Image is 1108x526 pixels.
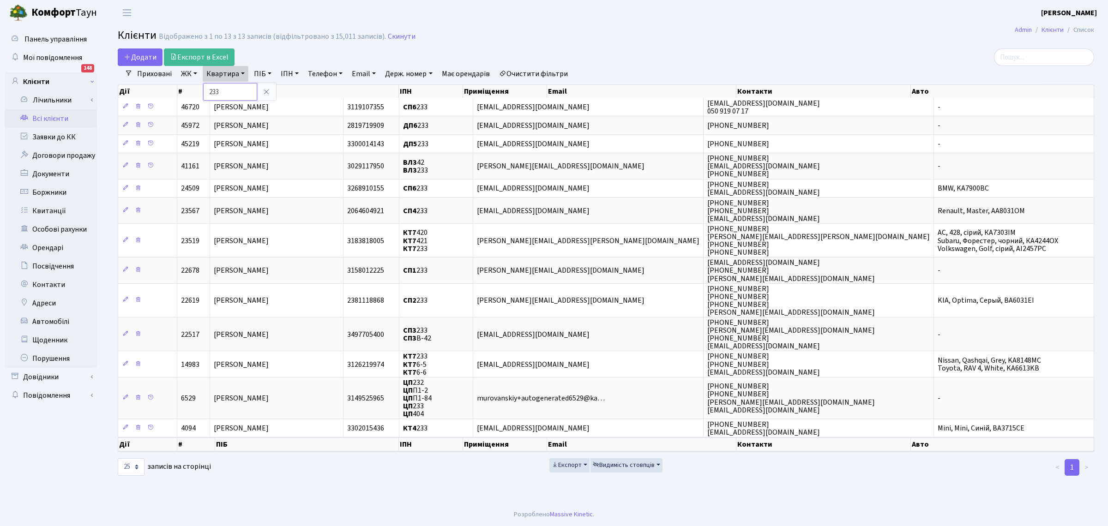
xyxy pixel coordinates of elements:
span: Мої повідомлення [23,53,82,63]
span: - [938,139,940,149]
label: записів на сторінці [118,458,211,476]
select: записів на сторінці [118,458,145,476]
b: ВЛ3 [403,165,417,175]
span: [PERSON_NAME] [214,329,269,340]
a: Орендарі [5,239,97,257]
b: КТ7 [403,228,416,238]
a: Адреси [5,294,97,312]
b: ЦП [403,401,413,411]
span: 42 233 [403,157,428,175]
nav: breadcrumb [1001,20,1108,40]
span: [PHONE_NUMBER] [EMAIL_ADDRESS][DOMAIN_NAME] [707,179,820,197]
a: ІПН [277,66,302,82]
span: [PERSON_NAME] [214,393,269,403]
a: Додати [118,48,163,66]
span: [PHONE_NUMBER] [PERSON_NAME][EMAIL_ADDRESS][DOMAIN_NAME] [PHONE_NUMBER] [EMAIL_ADDRESS][DOMAIN_NAME] [707,317,875,351]
span: - [938,120,940,131]
input: Пошук... [994,48,1094,66]
span: [PERSON_NAME] [214,423,269,433]
span: 233 [403,184,428,194]
span: [PERSON_NAME] [214,236,269,246]
a: Мої повідомлення148 [5,48,97,67]
b: ВЛ3 [403,157,417,167]
div: Розроблено . [514,509,594,520]
span: 14983 [181,359,199,370]
span: 3149525965 [347,393,384,403]
a: Скинути [388,32,415,41]
span: [PERSON_NAME] [214,184,269,194]
a: Автомобілі [5,312,97,331]
a: Повідомлення [5,386,97,405]
span: Клієнти [118,27,157,43]
span: 233 6-5 6-6 [403,352,428,377]
span: - [938,161,940,171]
span: [PHONE_NUMBER] [EMAIL_ADDRESS][DOMAIN_NAME] [707,419,820,437]
span: Додати [124,52,157,62]
span: 41161 [181,161,199,171]
span: [EMAIL_ADDRESS][DOMAIN_NAME] [PHONE_NUMBER] [PERSON_NAME][EMAIL_ADDRESS][DOMAIN_NAME] [707,257,875,283]
span: [PERSON_NAME][EMAIL_ADDRESS][PERSON_NAME][DOMAIN_NAME] [477,236,699,246]
span: - [938,393,940,403]
b: СП3 [403,325,416,335]
span: [EMAIL_ADDRESS][DOMAIN_NAME] [477,329,590,340]
span: - [938,266,940,276]
span: 3497705400 [347,329,384,340]
span: Таун [31,5,97,21]
span: [PHONE_NUMBER] [PHONE_NUMBER] [EMAIL_ADDRESS][DOMAIN_NAME] [707,352,820,377]
th: ПІБ [215,85,399,98]
a: Всі клієнти [5,109,97,128]
span: [PHONE_NUMBER] [707,120,769,131]
a: Приховані [133,66,175,82]
a: Особові рахунки [5,220,97,239]
a: Квитанції [5,202,97,220]
th: Email [547,85,736,98]
a: Заявки до КК [5,128,97,146]
b: СП4 [403,206,416,216]
th: Приміщення [463,437,547,451]
a: Email [348,66,379,82]
span: Видимість стовпців [593,460,655,470]
span: 232 П1-2 П1-84 233 404 [403,377,432,419]
span: 45219 [181,139,199,149]
span: [PERSON_NAME] [214,266,269,276]
a: Боржники [5,183,97,202]
b: ЦП [403,393,413,403]
span: [PHONE_NUMBER] [707,139,769,149]
span: [PERSON_NAME][EMAIL_ADDRESS][DOMAIN_NAME] [477,266,644,276]
span: Renault, Master, AA8031OM [938,206,1025,216]
span: Панель управління [24,34,87,44]
span: [PHONE_NUMBER] [PHONE_NUMBER] [PERSON_NAME][EMAIL_ADDRESS][DOMAIN_NAME] [EMAIL_ADDRESS][DOMAIN_NAME] [707,381,875,415]
span: 233 [403,266,428,276]
a: Клієнти [1042,25,1064,35]
b: КТ7 [403,236,416,246]
span: [PERSON_NAME] [214,161,269,171]
a: Порушення [5,349,97,368]
button: Експорт [549,458,590,472]
span: 22619 [181,295,199,305]
b: [PERSON_NAME] [1041,8,1097,18]
a: Клієнти [5,72,97,91]
span: Експорт [552,460,582,470]
span: 2381118868 [347,295,384,305]
a: Посвідчення [5,257,97,275]
div: 148 [81,64,94,72]
b: ДП5 [403,139,417,149]
span: 233 [403,139,428,149]
span: [EMAIL_ADDRESS][DOMAIN_NAME] [477,423,590,433]
span: AC, 428, сірий, КА7303ІМ Subaru, Форестер, чорний, КА4244ОХ Volkswagen, Golf, сірий, АІ2457РС [938,228,1058,254]
b: ЦП [403,377,413,388]
th: Авто [911,437,1094,451]
a: Панель управління [5,30,97,48]
span: [EMAIL_ADDRESS][DOMAIN_NAME] 050 919 07 17 [707,98,820,116]
div: Відображено з 1 по 13 з 13 записів (відфільтровано з 15,011 записів). [159,32,386,41]
span: 6529 [181,393,196,403]
b: СП1 [403,266,416,276]
span: 233 [403,206,428,216]
span: 233 [403,102,428,112]
th: Приміщення [463,85,547,98]
a: ПІБ [250,66,275,82]
th: Контакти [736,437,911,451]
span: Nissan, Qashqai, Grey, KA8148MC Toyota, RAV 4, White, KA6613KB [938,355,1041,373]
a: Має орендарів [438,66,494,82]
a: Контакти [5,275,97,294]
